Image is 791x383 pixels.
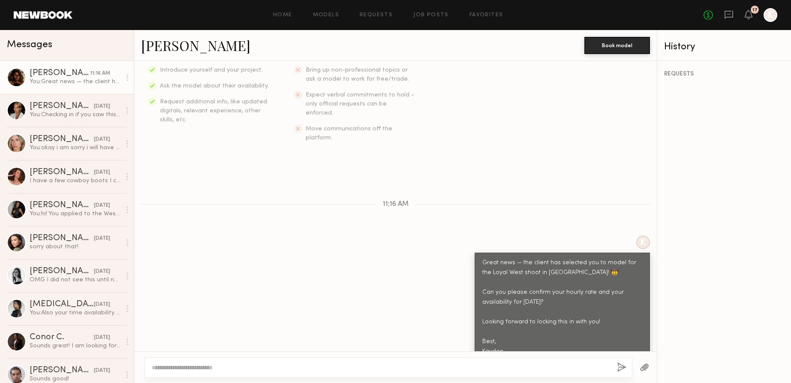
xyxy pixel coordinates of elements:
[94,103,110,111] div: [DATE]
[30,135,94,144] div: [PERSON_NAME]
[7,40,52,50] span: Messages
[30,210,121,218] div: You: hi! You applied to the Western Jewelry Lifestyle campaign! I just wanted to make sure you sa...
[482,258,642,357] div: Great news — the client has selected you to model for the Loyal West shoot in [GEOGRAPHIC_DATA]! ...
[664,42,784,52] div: History
[30,276,121,284] div: OMG I did not see this until now…. I for some reason never get notifications for messages on this...
[383,201,409,208] span: 11:16 AM
[273,12,292,18] a: Home
[94,367,110,375] div: [DATE]
[94,334,110,342] div: [DATE]
[413,12,449,18] a: Job Posts
[30,333,94,342] div: Conor C.
[752,8,758,12] div: 17
[30,309,121,317] div: You: Also your time availability so I can book time slot for location!
[306,67,409,82] span: Bring up non-professional topics or ask a model to work for free/trade.
[469,12,503,18] a: Favorites
[30,69,90,78] div: [PERSON_NAME]
[30,300,94,309] div: [MEDICAL_DATA][PERSON_NAME]
[94,202,110,210] div: [DATE]
[160,83,269,89] span: Ask the model about their availability.
[94,235,110,243] div: [DATE]
[160,67,263,73] span: Introduce yourself and your project.
[90,69,110,78] div: 11:16 AM
[30,144,121,152] div: You: okay i am sorry i will have to go a different direction
[30,375,121,383] div: Sounds good!
[94,136,110,144] div: [DATE]
[30,177,121,185] div: I have a few cowboy boots I can bring! and my rate is 100/h ♥️
[306,92,414,116] span: Expect verbal commitments to hold - only official requests can be enforced.
[584,41,650,48] a: Book model
[30,201,94,210] div: [PERSON_NAME]
[30,267,94,276] div: [PERSON_NAME]
[30,243,121,251] div: sorry about that!
[313,12,339,18] a: Models
[764,8,777,22] a: K
[30,366,94,375] div: [PERSON_NAME]
[360,12,393,18] a: Requests
[94,169,110,177] div: [DATE]
[141,36,250,54] a: [PERSON_NAME]
[664,71,784,77] div: REQUESTS
[306,126,392,141] span: Move communications off the platform.
[94,301,110,309] div: [DATE]
[30,342,121,350] div: Sounds great! I am looking forward to it
[30,111,121,119] div: You: Checking in if you saw this! If i dont get a response [DATE] will have to reach out to someo...
[30,78,121,86] div: You: Great news — the client has selected you to model for the Loyal West shoot in [GEOGRAPHIC_DA...
[584,37,650,54] button: Book model
[30,234,94,243] div: [PERSON_NAME]
[30,102,94,111] div: [PERSON_NAME]
[160,99,267,123] span: Request additional info, like updated digitals, relevant experience, other skills, etc.
[94,268,110,276] div: [DATE]
[30,168,94,177] div: [PERSON_NAME]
